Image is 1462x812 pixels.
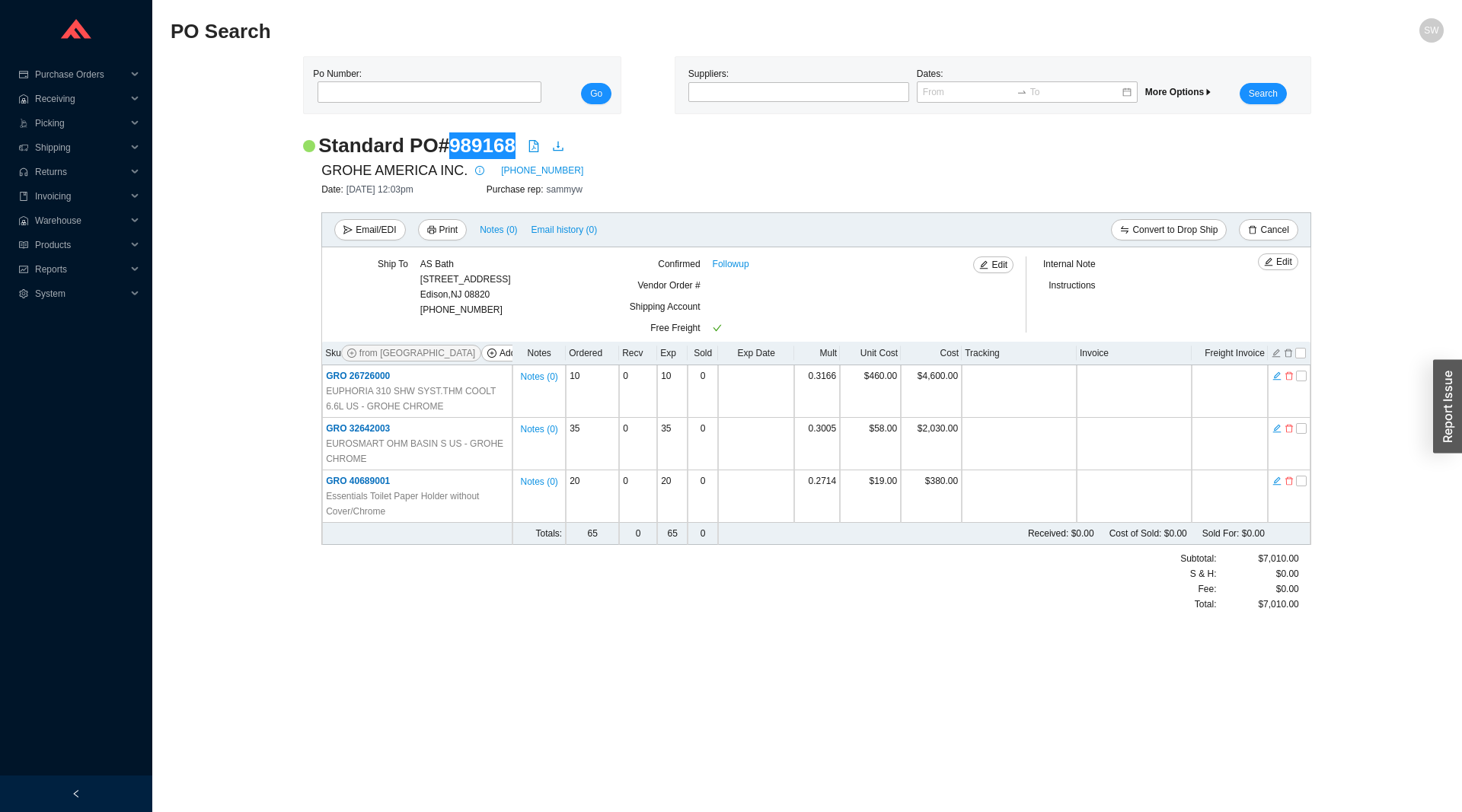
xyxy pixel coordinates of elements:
[1217,551,1299,566] div: $7,010.00
[35,62,126,87] span: Purchase Orders
[35,135,126,160] span: Shipping
[566,342,619,365] th: Ordered
[1272,371,1282,381] span: edit
[657,365,688,418] td: 10
[552,140,564,152] span: download
[528,140,540,155] a: file-pdf
[1204,88,1213,97] span: caret-right
[519,473,558,484] button: Notes (0)
[1049,280,1095,291] span: Instructions
[479,221,518,232] button: Notes (0)
[1043,259,1096,269] span: Internal Note
[1276,581,1299,597] span: $0.00
[547,184,583,195] span: sammyw
[325,345,509,361] div: Sku
[685,66,913,104] div: Suppliers:
[35,233,126,257] span: Products
[531,222,598,237] span: Email history (0)
[1284,474,1294,485] button: delete
[638,280,701,291] span: Vendor Order #
[487,184,547,195] span: Purchase rep:
[566,470,619,523] td: 20
[1285,476,1294,486] span: delete
[658,259,700,269] span: Confirmed
[439,222,458,237] span: Print
[321,159,468,182] span: GROHE AMERICA INC.
[487,349,496,359] span: plus-circle
[1202,528,1240,539] span: Sold For:
[1276,254,1292,269] span: Edit
[326,384,509,414] span: EUPHORIA 310 SHW SYST.THM COOLT 6.6L US - GROHE CHROME
[531,219,599,240] button: Email history (0)
[1109,528,1162,539] span: Cost of Sold:
[566,365,619,418] td: 10
[420,256,511,317] div: [PHONE_NUMBER]
[356,222,396,237] span: Email/EDI
[901,342,962,365] th: Cost
[341,345,481,361] button: plus-circlefrom [GEOGRAPHIC_DATA]
[713,323,722,333] span: check
[326,476,390,486] span: GRO 40689001
[427,225,436,236] span: printer
[318,132,516,159] h2: Standard PO # 989168
[520,474,557,489] span: Notes ( 0 )
[619,418,657,470] td: 0
[1272,369,1282,380] button: edit
[1248,225,1257,236] span: delete
[1028,528,1068,539] span: Received:
[35,257,126,282] span: Reports
[688,342,718,365] th: Sold
[512,342,566,365] th: Notes
[1217,566,1299,581] div: $0.00
[794,523,1268,545] td: $0.00 $0.00 $0.00
[500,345,541,361] span: Add Items
[326,371,390,381] span: GRO 26726000
[1195,597,1217,612] span: Total:
[566,418,619,470] td: 35
[1271,346,1282,357] button: edit
[520,422,557,437] span: Notes ( 0 )
[346,184,413,195] span: [DATE] 12:03pm
[418,219,468,240] button: printerPrint
[1258,253,1298,270] button: editEdit
[1217,597,1299,612] div: $7,010.00
[35,87,126,111] span: Receiving
[471,166,488,175] span: info-circle
[1264,257,1273,268] span: edit
[657,470,688,523] td: 20
[973,256,1014,273] button: editEdit
[1260,222,1288,237] span: Cancel
[343,225,353,236] span: send
[840,365,901,418] td: $460.00
[1284,422,1294,432] button: delete
[619,342,657,365] th: Recv
[520,369,557,384] span: Notes ( 0 )
[901,365,962,418] td: $4,600.00
[528,140,540,152] span: file-pdf
[171,18,1125,45] h2: PO Search
[35,160,126,184] span: Returns
[480,222,517,237] span: Notes ( 0 )
[481,345,547,361] button: plus-circleAdd Items
[657,342,688,365] th: Exp
[35,184,126,209] span: Invoicing
[1239,219,1298,240] button: deleteCancel
[718,342,794,365] th: Exp Date
[713,256,749,272] a: Followup
[1272,476,1282,486] span: edit
[566,523,619,545] td: 65
[962,342,1077,365] th: Tracking
[913,66,1141,104] div: Dates:
[923,84,1014,100] input: From
[326,436,509,467] span: EUROSMART OHM BASIN S US - GROHE CHROME
[1030,84,1121,100] input: To
[630,301,701,312] span: Shipping Account
[979,260,988,271] span: edit
[901,418,962,470] td: $2,030.00
[1192,342,1268,365] th: Freight Invoice
[794,365,840,418] td: 0.3166
[901,470,962,523] td: $380.00
[334,219,405,240] button: sendEmail/EDI
[378,259,408,269] span: Ship To
[840,342,901,365] th: Unit Cost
